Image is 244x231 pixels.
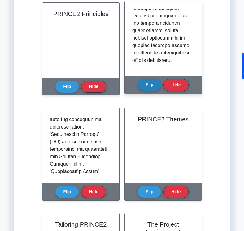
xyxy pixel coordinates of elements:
[50,10,112,18] h2: PRINCE2 Principles
[138,79,161,91] button: Flip
[132,115,194,123] h2: PRINCE2 Themes
[163,186,188,198] button: Hide
[81,186,106,198] button: Hide
[163,79,188,91] button: Hide
[55,186,79,198] button: Flip
[55,81,79,93] button: Flip
[81,81,106,93] button: Hide
[50,221,112,228] h2: Tailoring PRINCE2
[138,186,161,198] button: Flip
